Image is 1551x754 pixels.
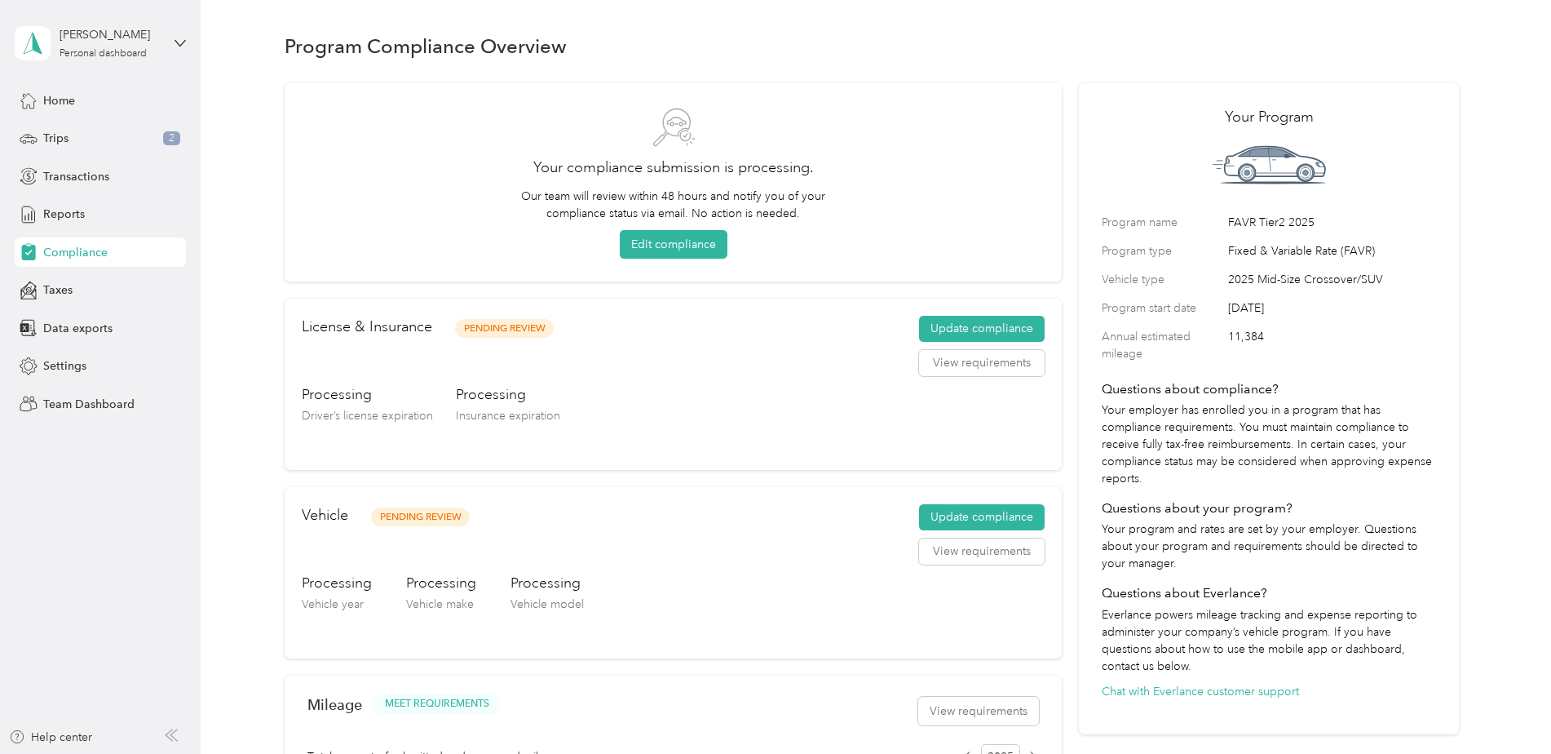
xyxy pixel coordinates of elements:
span: Reports [43,206,85,223]
label: Program start date [1102,299,1222,317]
span: Driver’s license expiration [302,409,433,423]
h2: Vehicle [302,504,348,526]
h4: Questions about compliance? [1102,379,1436,399]
p: Our team will review within 48 hours and notify you of your compliance status via email. No actio... [514,188,833,222]
h3: Processing [456,384,560,405]
h2: Mileage [307,696,362,713]
h1: Program Compliance Overview [285,38,567,55]
button: Chat with Everlance customer support [1102,683,1299,700]
h4: Questions about your program? [1102,499,1436,518]
label: Vehicle type [1102,271,1222,288]
button: View requirements [919,350,1045,376]
span: MEET REQUIREMENTS [385,697,489,712]
label: Annual estimated mileage [1102,328,1222,362]
span: Settings [43,357,86,375]
h2: License & Insurance [302,316,432,338]
span: Pending Review [455,319,554,338]
span: Transactions [43,168,109,185]
h3: Processing [406,573,476,593]
p: Your employer has enrolled you in a program that has compliance requirements. You must maintain c... [1102,401,1436,487]
div: Personal dashboard [60,49,147,59]
span: Fixed & Variable Rate (FAVR) [1228,242,1436,259]
iframe: Everlance-gr Chat Button Frame [1460,663,1551,754]
span: Compliance [43,244,108,261]
span: Data exports [43,320,113,337]
p: Your program and rates are set by your employer. Questions about your program and requirements sh... [1102,521,1436,572]
p: Everlance powers mileage tracking and expense reporting to administer your company’s vehicle prog... [1102,606,1436,675]
span: Insurance expiration [456,409,560,423]
span: Trips [43,130,68,147]
h3: Processing [510,573,584,593]
label: Program type [1102,242,1222,259]
span: Taxes [43,282,73,299]
span: Vehicle make [406,597,474,611]
div: [PERSON_NAME] [60,26,161,43]
h2: Your Program [1102,106,1436,128]
h3: Processing [302,573,372,593]
span: 2025 Mid-Size Crossover/SUV [1228,271,1436,288]
button: Update compliance [919,504,1045,530]
h3: Processing [302,384,433,405]
h2: Your compliance submission is processing. [307,157,1039,179]
span: [DATE] [1228,299,1436,317]
button: View requirements [918,697,1039,725]
span: Vehicle year [302,597,364,611]
button: Help center [9,729,92,746]
h4: Questions about Everlance? [1102,583,1436,603]
span: Pending Review [371,508,470,526]
span: 11,384 [1228,328,1436,362]
button: View requirements [919,539,1045,565]
span: FAVR Tier2 2025 [1228,214,1436,231]
label: Program name [1102,214,1222,231]
button: Update compliance [919,316,1045,342]
span: Home [43,92,75,109]
button: Edit compliance [620,230,727,259]
span: Team Dashboard [43,396,135,413]
span: 2 [163,131,180,146]
button: MEET REQUIREMENTS [373,694,501,715]
span: Vehicle model [510,597,584,611]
